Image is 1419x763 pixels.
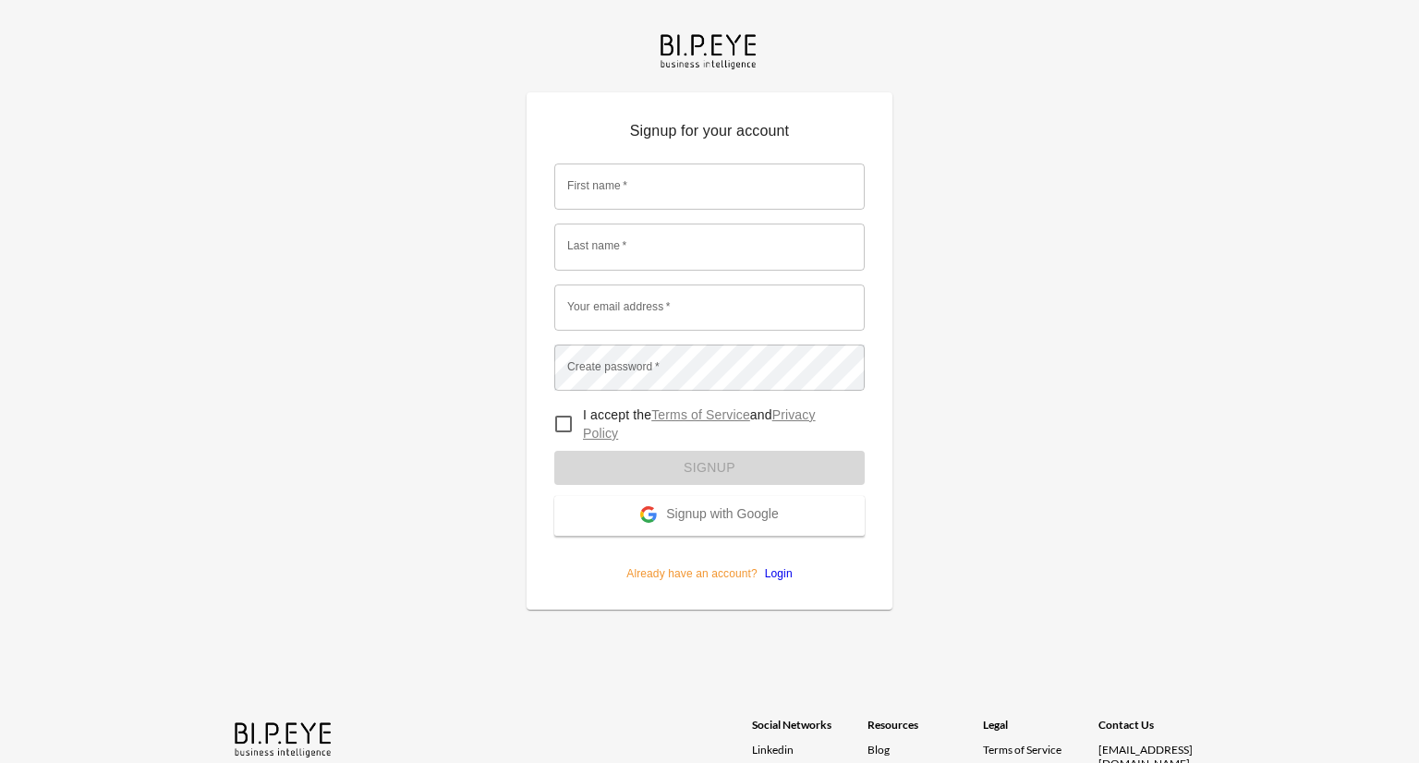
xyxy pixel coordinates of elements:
[583,406,850,442] p: I accept the and
[758,567,793,580] a: Login
[651,407,750,422] a: Terms of Service
[752,743,867,757] a: Linkedin
[231,718,337,759] img: bipeye-logo
[867,718,983,743] div: Resources
[983,718,1098,743] div: Legal
[657,30,762,71] img: bipeye-logo
[554,120,865,150] p: Signup for your account
[554,536,865,582] p: Already have an account?
[867,743,890,757] a: Blog
[1098,718,1214,743] div: Contact Us
[983,743,1091,757] a: Terms of Service
[752,743,794,757] span: Linkedin
[752,718,867,743] div: Social Networks
[666,506,778,525] span: Signup with Google
[554,496,865,536] button: Signup with Google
